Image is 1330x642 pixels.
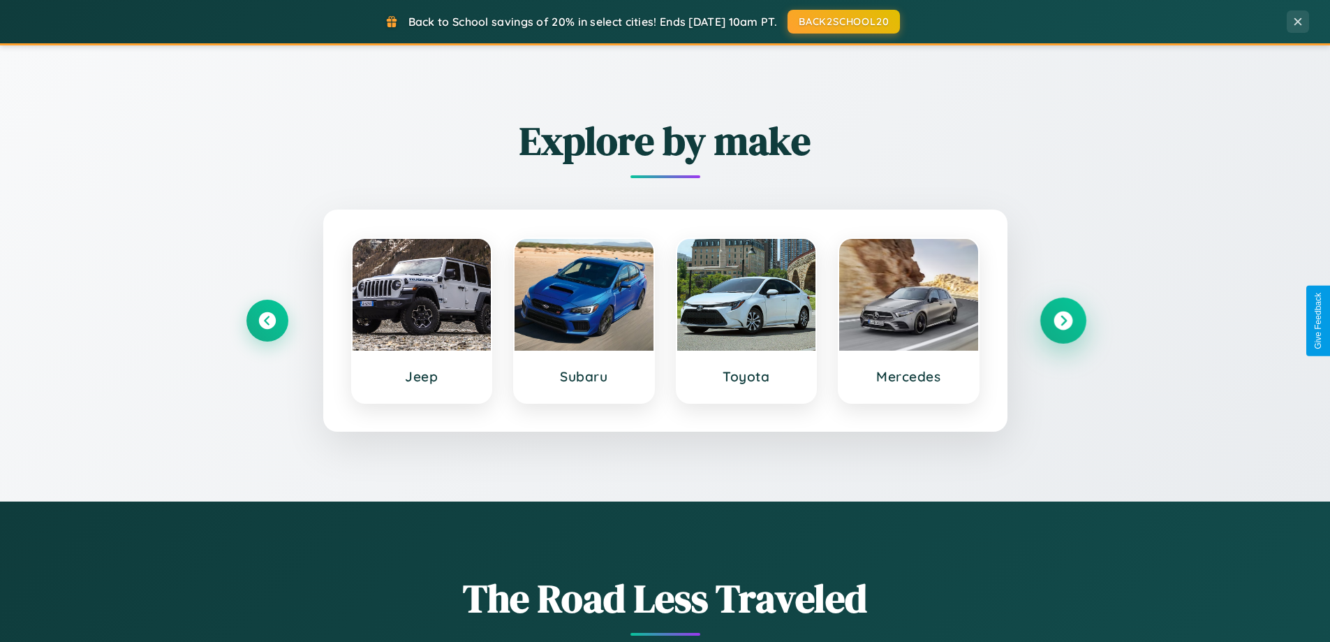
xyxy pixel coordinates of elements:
[1313,293,1323,349] div: Give Feedback
[408,15,777,29] span: Back to School savings of 20% in select cities! Ends [DATE] 10am PT.
[246,114,1084,168] h2: Explore by make
[367,368,478,385] h3: Jeep
[246,571,1084,625] h1: The Road Less Traveled
[788,10,900,34] button: BACK2SCHOOL20
[691,368,802,385] h3: Toyota
[853,368,964,385] h3: Mercedes
[529,368,640,385] h3: Subaru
